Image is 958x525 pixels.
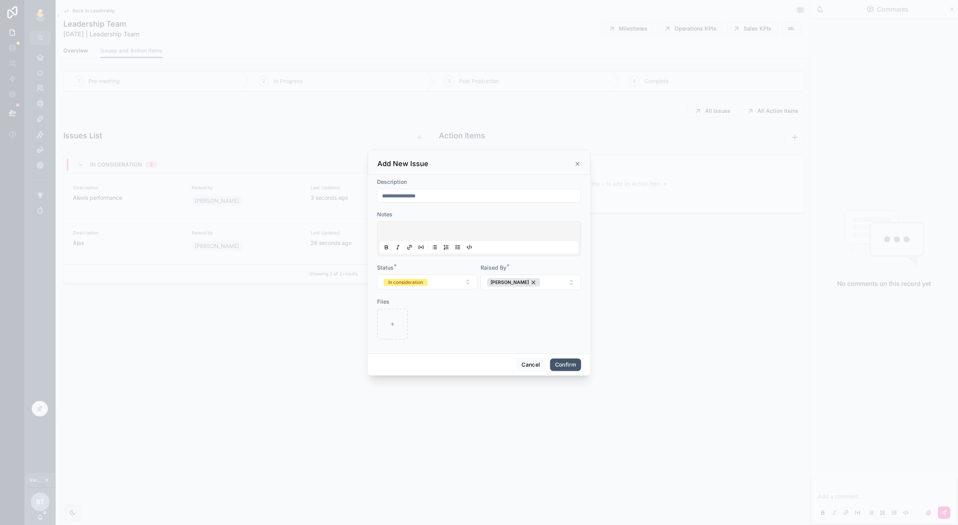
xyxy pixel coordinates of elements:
span: Description [377,178,407,185]
button: Select Button [377,275,477,289]
button: Unselect 86 [487,278,540,287]
span: Raised By [481,264,506,271]
span: Files [377,298,389,305]
h3: Add New Issue [377,159,428,168]
span: [PERSON_NAME] [491,279,529,285]
button: Confirm [550,358,581,371]
span: Status [377,264,394,271]
div: In consideration [388,279,423,286]
span: Notes [377,211,392,217]
button: Select Button [481,275,581,290]
button: Cancel [516,358,545,371]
